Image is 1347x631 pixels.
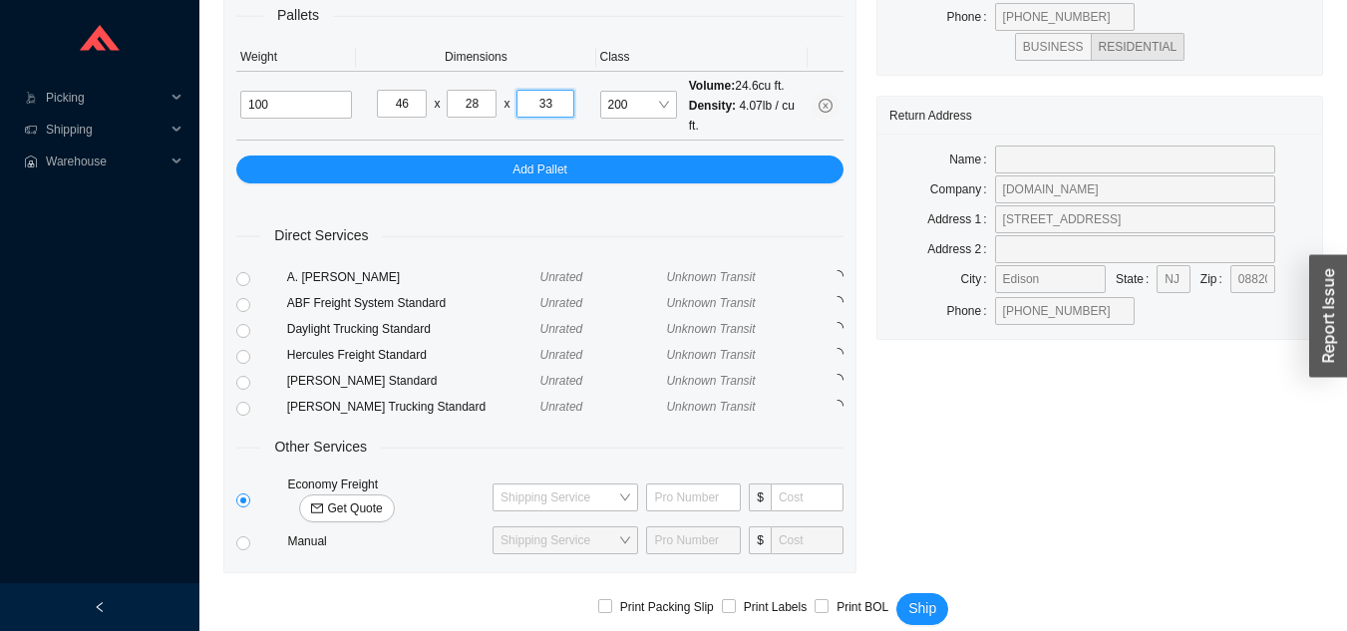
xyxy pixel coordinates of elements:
label: Address 1 [927,205,994,233]
span: Shipping [46,114,166,146]
span: loading [831,295,844,309]
span: Other Services [260,436,381,459]
span: Unrated [540,296,583,310]
button: Ship [896,593,948,625]
div: x [504,94,509,114]
label: State [1116,265,1157,293]
span: Unknown Transit [666,348,755,362]
span: Print Labels [736,597,815,617]
span: Print BOL [829,597,896,617]
input: Pro Number [646,483,741,511]
span: RESIDENTIAL [1099,40,1178,54]
span: left [94,601,106,613]
div: Return Address [889,97,1310,134]
label: Company [930,175,995,203]
span: mail [311,502,323,516]
div: [PERSON_NAME] Trucking Standard [287,397,540,417]
div: Manual [283,531,489,551]
span: Ship [908,597,936,620]
span: Unrated [540,374,583,388]
span: Direct Services [260,224,382,247]
span: $ [749,526,771,554]
span: Unknown Transit [666,270,755,284]
span: Unknown Transit [666,322,755,336]
span: Warehouse [46,146,166,177]
span: Unknown Transit [666,296,755,310]
span: Unrated [540,270,583,284]
span: Add Pallet [512,159,567,179]
span: loading [831,347,844,361]
div: A. [PERSON_NAME] [287,267,540,287]
span: Pallets [263,4,333,27]
input: H [516,90,574,118]
span: Unrated [540,348,583,362]
button: close-circle [812,92,840,120]
div: 4.07 lb / cu ft. [689,96,804,136]
input: W [447,90,497,118]
span: Unknown Transit [666,400,755,414]
span: loading [831,373,844,387]
span: Density: [689,99,736,113]
span: Unrated [540,400,583,414]
div: Hercules Freight Standard [287,345,540,365]
th: Dimensions [356,43,595,72]
span: Get Quote [327,498,382,518]
div: 24.6 cu ft. [689,76,804,96]
span: loading [831,269,844,283]
button: Add Pallet [236,156,843,183]
input: Cost [771,526,843,554]
label: Name [949,146,994,173]
label: Zip [1200,265,1230,293]
th: Class [596,43,809,72]
span: Print Packing Slip [612,597,722,617]
div: Economy Freight [283,474,489,522]
span: Picking [46,82,166,114]
div: [PERSON_NAME] Standard [287,371,540,391]
span: BUSINESS [1023,40,1084,54]
button: mailGet Quote [299,494,394,522]
div: ABF Freight System Standard [287,293,540,313]
label: City [961,265,995,293]
label: Phone [947,3,995,31]
input: L [377,90,427,118]
input: Pro Number [646,526,741,554]
label: Phone [947,297,995,325]
span: loading [831,321,844,335]
div: Daylight Trucking Standard [287,319,540,339]
span: loading [831,399,844,413]
input: Cost [771,483,843,511]
span: $ [749,483,771,511]
th: Weight [236,43,356,72]
span: Unrated [540,322,583,336]
span: 200 [608,92,669,118]
span: Unknown Transit [666,374,755,388]
span: Volume: [689,79,735,93]
div: x [434,94,440,114]
label: Address 2 [927,235,994,263]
